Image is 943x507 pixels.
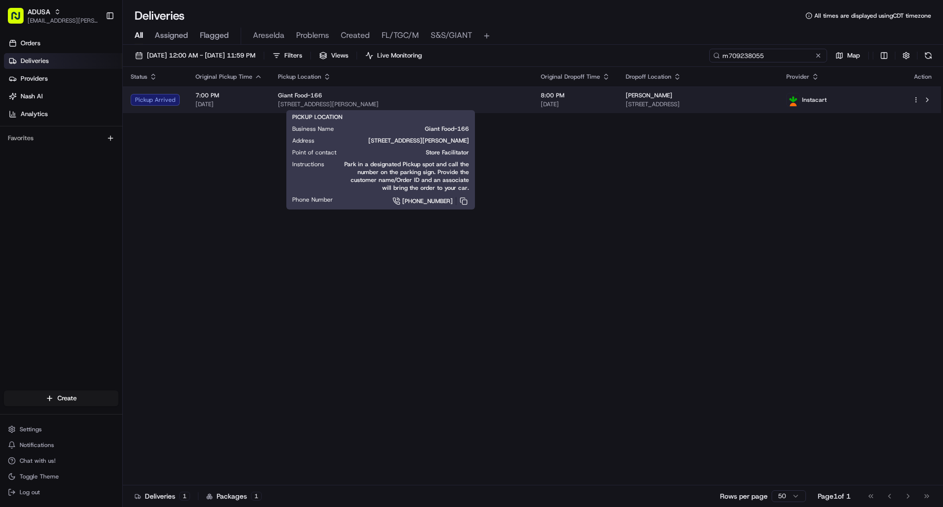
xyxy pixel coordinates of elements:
[131,49,260,62] button: [DATE] 12:00 AM - [DATE] 11:59 PM
[541,100,610,108] span: [DATE]
[341,30,370,41] span: Created
[21,110,48,119] span: Analytics
[251,492,262,501] div: 1
[4,4,102,28] button: ADUSA[EMAIL_ADDRESS][PERSON_NAME][DOMAIN_NAME]
[147,51,255,60] span: [DATE] 12:00 AM - [DATE] 11:59 PM
[292,196,333,204] span: Phone Number
[131,73,147,81] span: Status
[4,438,118,452] button: Notifications
[292,137,314,145] span: Address
[361,49,426,62] button: Live Monitoring
[315,49,353,62] button: Views
[10,144,18,151] div: 📗
[4,485,118,499] button: Log out
[541,91,610,99] span: 8:00 PM
[26,63,162,74] input: Clear
[135,8,185,24] h1: Deliveries
[709,49,827,62] input: Type to search
[292,113,342,121] span: PICKUP LOCATION
[292,149,336,156] span: Point of contact
[802,96,827,104] span: Instacart
[278,100,525,108] span: [STREET_ADDRESS][PERSON_NAME]
[4,454,118,468] button: Chat with us!
[10,10,29,30] img: Nash
[33,94,161,104] div: Start new chat
[331,51,348,60] span: Views
[814,12,931,20] span: All times are displayed using CDT timezone
[284,51,302,60] span: Filters
[4,89,122,104] a: Nash AI
[79,139,162,156] a: 💻API Documentation
[20,473,59,480] span: Toggle Theme
[340,160,469,192] span: Park in a designated Pickup spot and call the number on the parking sign. Provide the customer na...
[626,91,672,99] span: [PERSON_NAME]
[195,100,262,108] span: [DATE]
[4,71,122,87] a: Providers
[352,149,469,156] span: Store Facilitator
[21,74,48,83] span: Providers
[10,39,179,55] p: Welcome 👋
[720,491,768,501] p: Rows per page
[21,92,43,101] span: Nash AI
[10,94,28,112] img: 1736555255976-a54dd68f-1ca7-489b-9aae-adbdc363a1c4
[787,93,800,106] img: profile_instacart_ahold_partner.png
[278,91,322,99] span: Giant Food-166
[377,51,422,60] span: Live Monitoring
[4,470,118,483] button: Toggle Theme
[268,49,306,62] button: Filters
[913,73,933,81] div: Action
[195,91,262,99] span: 7:00 PM
[402,197,453,205] span: [PHONE_NUMBER]
[83,144,91,151] div: 💻
[179,492,190,501] div: 1
[786,73,809,81] span: Provider
[382,30,419,41] span: FL/TGC/M
[330,137,469,145] span: [STREET_ADDRESS][PERSON_NAME]
[195,73,252,81] span: Original Pickup Time
[847,51,860,60] span: Map
[818,491,851,501] div: Page 1 of 1
[33,104,124,112] div: We're available if you need us!
[278,73,321,81] span: Pickup Location
[253,30,284,41] span: Areselda
[921,49,935,62] button: Refresh
[4,130,118,146] div: Favorites
[200,30,229,41] span: Flagged
[4,422,118,436] button: Settings
[4,35,122,51] a: Orders
[292,160,324,168] span: Instructions
[28,17,98,25] button: [EMAIL_ADDRESS][PERSON_NAME][DOMAIN_NAME]
[21,57,49,65] span: Deliveries
[21,39,40,48] span: Orders
[135,30,143,41] span: All
[93,143,158,152] span: API Documentation
[4,106,122,122] a: Analytics
[206,491,262,501] div: Packages
[292,125,334,133] span: Business Name
[349,196,469,207] a: [PHONE_NUMBER]
[69,166,119,174] a: Powered byPylon
[20,143,75,152] span: Knowledge Base
[98,167,119,174] span: Pylon
[20,457,55,465] span: Chat with us!
[20,425,42,433] span: Settings
[57,394,77,403] span: Create
[831,49,864,62] button: Map
[167,97,179,109] button: Start new chat
[20,488,40,496] span: Log out
[135,491,190,501] div: Deliveries
[431,30,472,41] span: S&S/GIANT
[4,53,122,69] a: Deliveries
[155,30,188,41] span: Assigned
[541,73,600,81] span: Original Dropoff Time
[350,125,469,133] span: Giant Food-166
[626,73,671,81] span: Dropoff Location
[20,441,54,449] span: Notifications
[28,7,50,17] button: ADUSA
[626,100,771,108] span: [STREET_ADDRESS]
[6,139,79,156] a: 📗Knowledge Base
[296,30,329,41] span: Problems
[4,390,118,406] button: Create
